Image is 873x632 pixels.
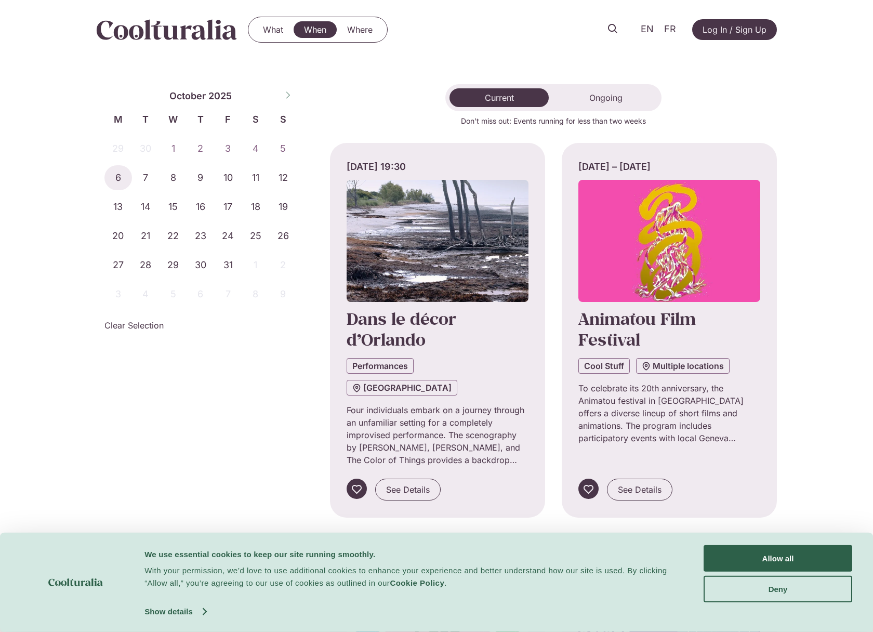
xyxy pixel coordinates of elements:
[269,223,297,248] span: October 26, 2025
[214,112,242,126] span: F
[386,483,430,496] span: See Details
[578,160,760,174] div: [DATE] – [DATE]
[704,545,852,572] button: Allow all
[208,89,232,103] span: 2025
[242,223,269,248] span: October 25, 2025
[347,358,414,374] a: Performances
[578,180,760,302] img: Coolturalia - Animatou
[132,282,160,307] span: November 4, 2025
[242,112,269,126] span: S
[485,93,514,103] span: Current
[664,24,676,35] span: FR
[214,282,242,307] span: November 7, 2025
[132,223,160,248] span: October 21, 2025
[132,194,160,219] span: October 14, 2025
[160,253,187,278] span: October 29, 2025
[347,308,456,350] a: Dans le décor d’Orlando
[269,282,297,307] span: November 9, 2025
[187,165,215,190] span: October 9, 2025
[618,483,662,496] span: See Details
[337,21,383,38] a: Where
[578,308,696,350] a: Animatou Film Festival
[242,253,269,278] span: November 1, 2025
[187,253,215,278] span: October 30, 2025
[269,136,297,161] span: October 5, 2025
[144,604,206,620] a: Show details
[187,282,215,307] span: November 6, 2025
[160,282,187,307] span: November 5, 2025
[242,165,269,190] span: October 11, 2025
[607,479,672,501] a: See Details
[703,23,766,36] span: Log In / Sign Up
[132,253,160,278] span: October 28, 2025
[269,165,297,190] span: October 12, 2025
[104,112,132,126] span: M
[294,21,337,38] a: When
[659,22,681,37] a: FR
[132,112,160,126] span: T
[578,358,630,374] a: Cool Stuff
[144,548,680,560] div: We use essential cookies to keep our site running smoothly.
[187,112,215,126] span: T
[104,223,132,248] span: October 20, 2025
[104,319,164,332] a: Clear Selection
[375,479,441,501] a: See Details
[160,112,187,126] span: W
[242,194,269,219] span: October 18, 2025
[589,93,623,103] span: Ongoing
[104,136,132,161] span: September 29, 2025
[347,380,457,396] a: [GEOGRAPHIC_DATA]
[214,194,242,219] span: October 17, 2025
[578,382,760,444] p: To celebrate its 20th anniversary, the Animatou festival in [GEOGRAPHIC_DATA] offers a diverse li...
[214,165,242,190] span: October 10, 2025
[242,282,269,307] span: November 8, 2025
[160,223,187,248] span: October 22, 2025
[187,223,215,248] span: October 23, 2025
[169,89,206,103] span: October
[390,578,444,587] a: Cookie Policy
[253,21,383,38] nav: Menu
[132,165,160,190] span: October 7, 2025
[242,136,269,161] span: October 4, 2025
[104,165,132,190] span: October 6, 2025
[104,282,132,307] span: November 3, 2025
[48,578,103,586] img: logo
[330,115,777,126] p: Don’t miss out: Events running for less than two weeks
[160,165,187,190] span: October 8, 2025
[636,22,659,37] a: EN
[269,194,297,219] span: October 19, 2025
[641,24,654,35] span: EN
[269,253,297,278] span: November 2, 2025
[132,136,160,161] span: September 30, 2025
[214,136,242,161] span: October 3, 2025
[704,575,852,602] button: Deny
[104,253,132,278] span: October 27, 2025
[347,160,528,174] div: [DATE] 19:30
[347,180,528,302] img: Coolturalia - Dans le décor d'Orlando
[692,19,777,40] a: Log In / Sign Up
[160,136,187,161] span: October 1, 2025
[253,21,294,38] a: What
[144,566,667,587] span: With your permission, we’d love to use additional cookies to enhance your experience and better u...
[160,194,187,219] span: October 15, 2025
[187,194,215,219] span: October 16, 2025
[269,112,297,126] span: S
[444,578,447,587] span: .
[214,223,242,248] span: October 24, 2025
[187,136,215,161] span: October 2, 2025
[104,194,132,219] span: October 13, 2025
[347,404,528,466] p: Four individuals embark on a journey through an unfamiliar setting for a completely improvised pe...
[214,253,242,278] span: October 31, 2025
